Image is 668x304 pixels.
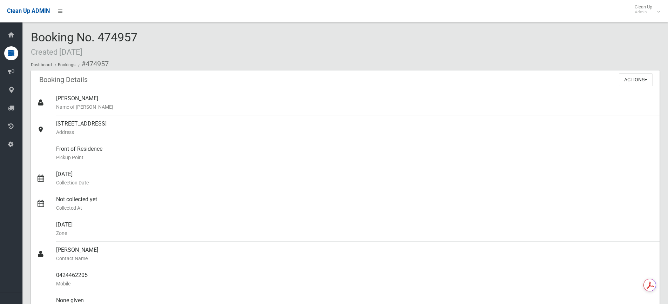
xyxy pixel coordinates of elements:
a: Bookings [58,62,75,67]
div: [PERSON_NAME] [56,242,654,267]
small: Collection Date [56,178,654,187]
span: Clean Up ADMIN [7,8,50,14]
small: Created [DATE] [31,47,82,56]
div: [PERSON_NAME] [56,90,654,115]
small: Pickup Point [56,153,654,162]
div: [DATE] [56,166,654,191]
div: 0424462205 [56,267,654,292]
small: Contact Name [56,254,654,263]
span: Booking No. 474957 [31,30,137,58]
small: Mobile [56,279,654,288]
div: Front of Residence [56,141,654,166]
small: Name of [PERSON_NAME] [56,103,654,111]
li: #474957 [76,58,109,70]
div: Not collected yet [56,191,654,216]
small: Address [56,128,654,136]
div: [STREET_ADDRESS] [56,115,654,141]
small: Collected At [56,204,654,212]
small: Zone [56,229,654,237]
button: Actions [619,73,653,86]
a: Dashboard [31,62,52,67]
span: Clean Up [631,4,659,15]
header: Booking Details [31,73,96,87]
small: Admin [635,9,652,15]
div: [DATE] [56,216,654,242]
